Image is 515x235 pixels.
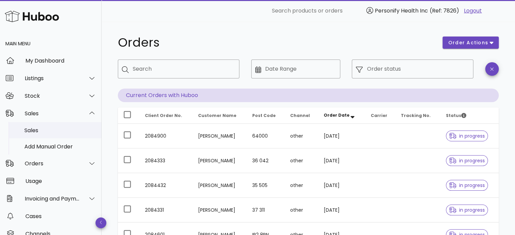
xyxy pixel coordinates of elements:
[25,178,96,184] div: Usage
[449,158,485,163] span: in progress
[5,9,59,24] img: Huboo Logo
[25,213,96,219] div: Cases
[193,148,247,173] td: [PERSON_NAME]
[247,173,285,198] td: 35 505
[24,143,96,150] div: Add Manual Order
[145,113,182,118] span: Client Order No.
[365,108,395,124] th: Carrier
[324,112,349,118] span: Order Date
[193,108,247,124] th: Customer Name
[441,108,499,124] th: Status
[247,148,285,173] td: 36 042
[140,173,193,198] td: 2084432
[140,108,193,124] th: Client Order No.
[375,7,428,15] span: Personify Health Inc
[464,7,482,15] a: Logout
[395,108,441,124] th: Tracking No.
[140,148,193,173] td: 2084333
[446,113,466,118] span: Status
[448,39,489,46] span: order actions
[140,198,193,222] td: 2084331
[284,173,318,198] td: other
[318,124,365,148] td: [DATE]
[25,75,80,81] div: Listings
[284,108,318,124] th: Channel
[193,173,247,198] td: [PERSON_NAME]
[118,37,434,49] h1: Orders
[290,113,309,118] span: Channel
[284,148,318,173] td: other
[449,208,485,212] span: in progress
[198,113,236,118] span: Customer Name
[318,108,365,124] th: Order Date: Sorted descending. Activate to remove sorting.
[193,198,247,222] td: [PERSON_NAME]
[401,113,431,118] span: Tracking No.
[247,108,285,124] th: Post Code
[449,183,485,188] span: in progress
[443,37,499,49] button: order actions
[25,93,80,99] div: Stock
[318,198,365,222] td: [DATE]
[371,113,387,118] span: Carrier
[24,127,96,134] div: Sales
[284,124,318,148] td: other
[252,113,276,118] span: Post Code
[25,160,80,167] div: Orders
[25,195,80,202] div: Invoicing and Payments
[318,173,365,198] td: [DATE]
[118,89,499,102] p: Current Orders with Huboo
[25,110,80,117] div: Sales
[25,57,96,64] div: My Dashboard
[318,148,365,173] td: [DATE]
[247,124,285,148] td: 64000
[193,124,247,148] td: [PERSON_NAME]
[140,124,193,148] td: 2084900
[284,198,318,222] td: other
[430,7,459,15] span: (Ref: 7826)
[247,198,285,222] td: 37 311
[449,134,485,138] span: in progress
